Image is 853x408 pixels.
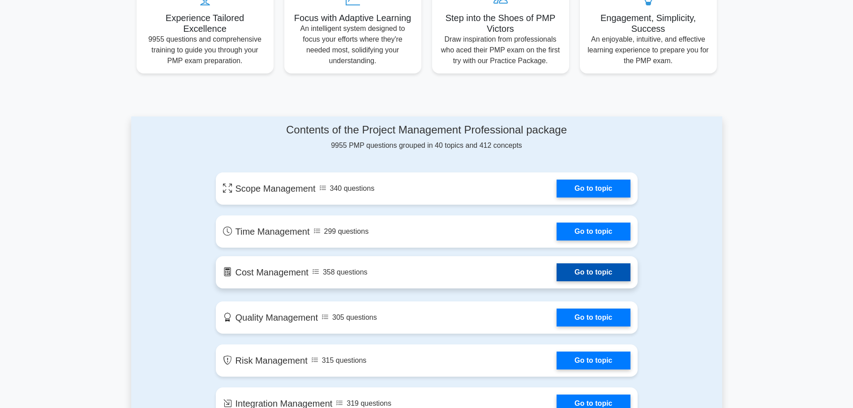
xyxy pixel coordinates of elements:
div: 9955 PMP questions grouped in 40 topics and 412 concepts [216,124,638,151]
a: Go to topic [557,223,630,241]
h5: Engagement, Simplicity, Success [587,13,710,34]
a: Go to topic [557,352,630,369]
a: Go to topic [557,309,630,326]
a: Go to topic [557,263,630,281]
h4: Contents of the Project Management Professional package [216,124,638,137]
p: An enjoyable, intuitive, and effective learning experience to prepare you for the PMP exam. [587,34,710,66]
p: 9955 questions and comprehensive training to guide you through your PMP exam preparation. [144,34,266,66]
a: Go to topic [557,180,630,198]
h5: Step into the Shoes of PMP Victors [439,13,562,34]
h5: Focus with Adaptive Learning [291,13,414,23]
p: Draw inspiration from professionals who aced their PMP exam on the first try with our Practice Pa... [439,34,562,66]
h5: Experience Tailored Excellence [144,13,266,34]
p: An intelligent system designed to focus your efforts where they're needed most, solidifying your ... [291,23,414,66]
